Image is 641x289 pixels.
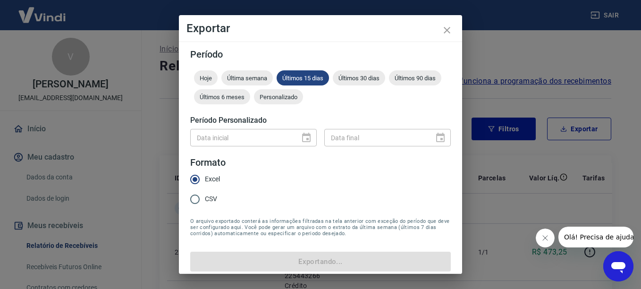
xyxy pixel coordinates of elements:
div: Últimos 30 dias [333,70,385,85]
span: Olá! Precisa de ajuda? [6,7,79,14]
span: Última semana [221,75,273,82]
div: Últimos 6 meses [194,89,250,104]
span: Personalizado [254,93,303,101]
div: Últimos 15 dias [277,70,329,85]
button: close [436,19,458,42]
div: Últimos 90 dias [389,70,441,85]
h4: Exportar [186,23,455,34]
div: Última semana [221,70,273,85]
h5: Período [190,50,451,59]
input: DD/MM/YYYY [324,129,427,146]
span: Excel [205,174,220,184]
span: Últimos 6 meses [194,93,250,101]
span: Últimos 90 dias [389,75,441,82]
legend: Formato [190,156,226,170]
h5: Período Personalizado [190,116,451,125]
span: O arquivo exportado conterá as informações filtradas na tela anterior com exceção do período que ... [190,218,451,237]
span: Últimos 30 dias [333,75,385,82]
iframe: Fechar mensagem [536,229,555,247]
iframe: Mensagem da empresa [558,227,633,247]
div: Personalizado [254,89,303,104]
iframe: Botão para abrir a janela de mensagens [603,251,633,281]
span: CSV [205,194,217,204]
span: Hoje [194,75,218,82]
span: Últimos 15 dias [277,75,329,82]
input: DD/MM/YYYY [190,129,293,146]
div: Hoje [194,70,218,85]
